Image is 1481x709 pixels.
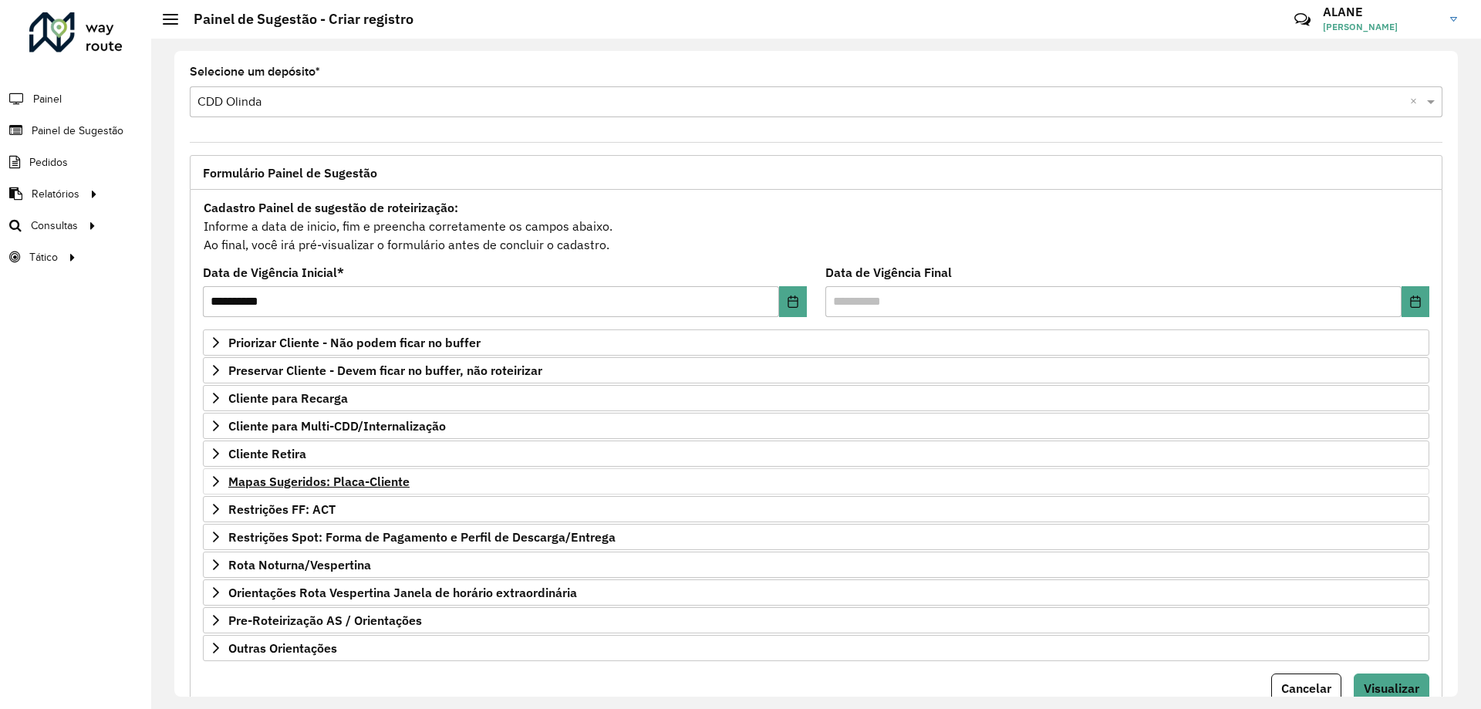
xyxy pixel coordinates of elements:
[203,607,1429,633] a: Pre-Roteirização AS / Orientações
[203,441,1429,467] a: Cliente Retira
[228,420,446,432] span: Cliente para Multi-CDD/Internalização
[1286,3,1319,36] a: Contato Rápido
[203,635,1429,661] a: Outras Orientações
[31,218,78,234] span: Consultas
[32,123,123,139] span: Painel de Sugestão
[228,364,542,376] span: Preservar Cliente - Devem ficar no buffer, não roteirizar
[228,392,348,404] span: Cliente para Recarga
[228,614,422,626] span: Pre-Roteirização AS / Orientações
[228,531,616,543] span: Restrições Spot: Forma de Pagamento e Perfil de Descarga/Entrega
[825,263,952,282] label: Data de Vigência Final
[779,286,807,317] button: Choose Date
[1364,680,1419,696] span: Visualizar
[228,503,336,515] span: Restrições FF: ACT
[228,586,577,599] span: Orientações Rota Vespertina Janela de horário extraordinária
[29,154,68,170] span: Pedidos
[1410,93,1423,111] span: Clear all
[203,579,1429,606] a: Orientações Rota Vespertina Janela de horário extraordinária
[190,62,320,81] label: Selecione um depósito
[203,524,1429,550] a: Restrições Spot: Forma de Pagamento e Perfil de Descarga/Entrega
[203,496,1429,522] a: Restrições FF: ACT
[228,336,481,349] span: Priorizar Cliente - Não podem ficar no buffer
[1323,5,1439,19] h3: ALANE
[203,167,377,179] span: Formulário Painel de Sugestão
[228,559,371,571] span: Rota Noturna/Vespertina
[228,642,337,654] span: Outras Orientações
[1281,680,1331,696] span: Cancelar
[203,385,1429,411] a: Cliente para Recarga
[1402,286,1429,317] button: Choose Date
[203,198,1429,255] div: Informe a data de inicio, fim e preencha corretamente os campos abaixo. Ao final, você irá pré-vi...
[203,413,1429,439] a: Cliente para Multi-CDD/Internalização
[203,329,1429,356] a: Priorizar Cliente - Não podem ficar no buffer
[228,447,306,460] span: Cliente Retira
[203,263,344,282] label: Data de Vigência Inicial
[1354,674,1429,703] button: Visualizar
[1271,674,1341,703] button: Cancelar
[32,186,79,202] span: Relatórios
[203,468,1429,495] a: Mapas Sugeridos: Placa-Cliente
[228,475,410,488] span: Mapas Sugeridos: Placa-Cliente
[178,11,413,28] h2: Painel de Sugestão - Criar registro
[33,91,62,107] span: Painel
[204,200,458,215] strong: Cadastro Painel de sugestão de roteirização:
[203,552,1429,578] a: Rota Noturna/Vespertina
[1323,20,1439,34] span: [PERSON_NAME]
[29,249,58,265] span: Tático
[203,357,1429,383] a: Preservar Cliente - Devem ficar no buffer, não roteirizar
